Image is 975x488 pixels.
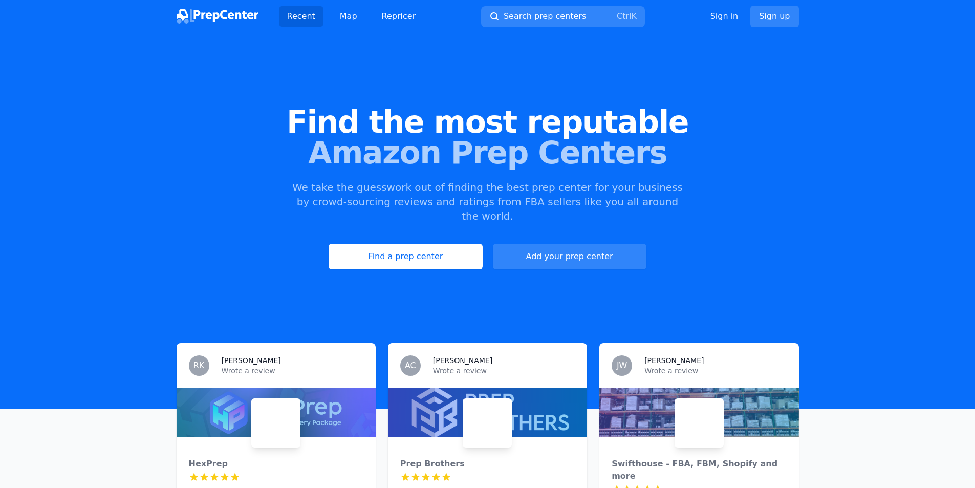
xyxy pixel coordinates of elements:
kbd: Ctrl [617,11,631,21]
p: Wrote a review [644,366,786,376]
p: Wrote a review [433,366,575,376]
div: Swifthouse - FBA, FBM, Shopify and more [612,458,786,482]
a: Find a prep center [329,244,482,269]
div: Prep Brothers [400,458,575,470]
p: Wrote a review [222,366,363,376]
h3: [PERSON_NAME] [222,355,281,366]
span: Find the most reputable [16,107,959,137]
button: Search prep centersCtrlK [481,6,645,27]
a: Sign in [710,10,739,23]
span: RK [193,362,205,370]
img: Prep Brothers [465,400,510,445]
a: Map [332,6,365,27]
h3: [PERSON_NAME] [433,355,492,366]
img: Swifthouse - FBA, FBM, Shopify and more [677,400,722,445]
a: Add your prep center [493,244,646,269]
span: Amazon Prep Centers [16,137,959,168]
kbd: K [631,11,637,21]
span: JW [617,362,627,370]
p: We take the guesswork out of finding the best prep center for your business by crowd-sourcing rev... [291,180,684,223]
img: HexPrep [253,400,298,445]
a: Recent [279,6,323,27]
span: AC [405,362,416,370]
img: PrepCenter [177,9,258,24]
a: Repricer [374,6,424,27]
h3: [PERSON_NAME] [644,355,704,366]
a: Sign up [750,6,798,27]
span: Search prep centers [504,10,586,23]
div: HexPrep [189,458,363,470]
